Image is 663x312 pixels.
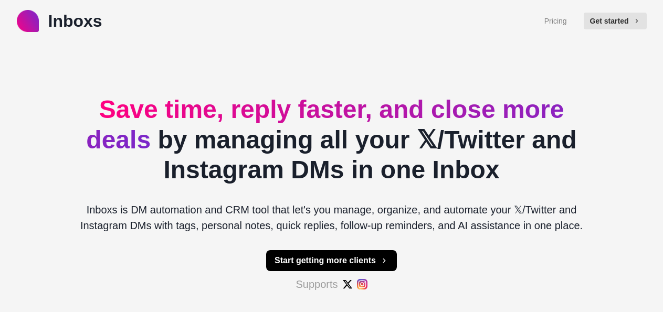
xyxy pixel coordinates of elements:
[296,276,338,292] p: Supports
[357,279,367,289] img: #
[342,279,353,289] img: #
[17,10,39,32] img: logo
[71,202,592,233] p: Inboxs is DM automation and CRM tool that let's you manage, organize, and automate your 𝕏/Twitter...
[584,13,647,29] button: Get started
[17,8,102,34] a: logoInboxs
[71,94,592,185] h2: by managing all your 𝕏/Twitter and Instagram DMs in one Inbox
[48,8,102,34] p: Inboxs
[86,95,564,154] span: Save time, reply faster, and close more deals
[266,250,397,271] button: Start getting more clients
[544,16,567,27] a: Pricing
